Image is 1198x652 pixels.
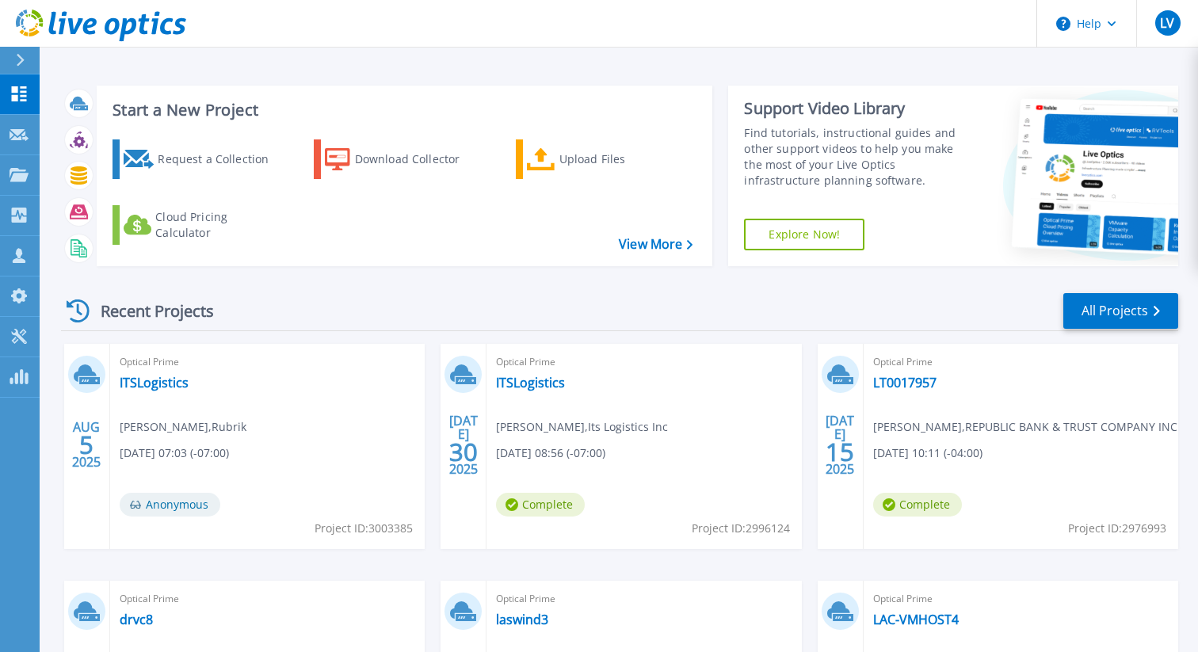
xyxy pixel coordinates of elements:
a: laswind3 [496,612,548,627]
div: AUG 2025 [71,416,101,474]
a: drvc8 [120,612,153,627]
span: Optical Prime [496,353,792,371]
div: [DATE] 2025 [825,416,855,474]
div: Upload Files [559,143,686,175]
span: Complete [496,493,585,517]
span: Project ID: 2996124 [692,520,790,537]
span: [PERSON_NAME] , Rubrik [120,418,246,436]
span: Complete [873,493,962,517]
span: [DATE] 10:11 (-04:00) [873,444,982,462]
div: Recent Projects [61,292,235,330]
a: Explore Now! [744,219,864,250]
a: Download Collector [314,139,490,179]
span: [PERSON_NAME] , REPUBLIC BANK & TRUST COMPANY INC [873,418,1177,436]
span: 15 [826,445,854,459]
div: Cloud Pricing Calculator [155,209,282,241]
span: 30 [449,445,478,459]
span: [PERSON_NAME] , Its Logistics Inc [496,418,668,436]
a: ITSLogistics [496,375,565,391]
h3: Start a New Project [113,101,692,119]
span: Optical Prime [873,590,1169,608]
a: LAC-VMHOST4 [873,612,959,627]
span: Optical Prime [873,353,1169,371]
div: Support Video Library [744,98,970,119]
span: [DATE] 07:03 (-07:00) [120,444,229,462]
span: LV [1160,17,1174,29]
span: Optical Prime [120,590,415,608]
span: Project ID: 2976993 [1068,520,1166,537]
a: View More [619,237,692,252]
span: Project ID: 3003385 [315,520,413,537]
div: Request a Collection [158,143,284,175]
a: Request a Collection [113,139,289,179]
a: All Projects [1063,293,1178,329]
span: Optical Prime [496,590,792,608]
div: [DATE] 2025 [448,416,479,474]
div: Download Collector [355,143,482,175]
a: ITSLogistics [120,375,189,391]
a: Upload Files [516,139,692,179]
span: Anonymous [120,493,220,517]
span: 5 [79,438,93,452]
a: Cloud Pricing Calculator [113,205,289,245]
span: [DATE] 08:56 (-07:00) [496,444,605,462]
div: Find tutorials, instructional guides and other support videos to help you make the most of your L... [744,125,970,189]
a: LT0017957 [873,375,937,391]
span: Optical Prime [120,353,415,371]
